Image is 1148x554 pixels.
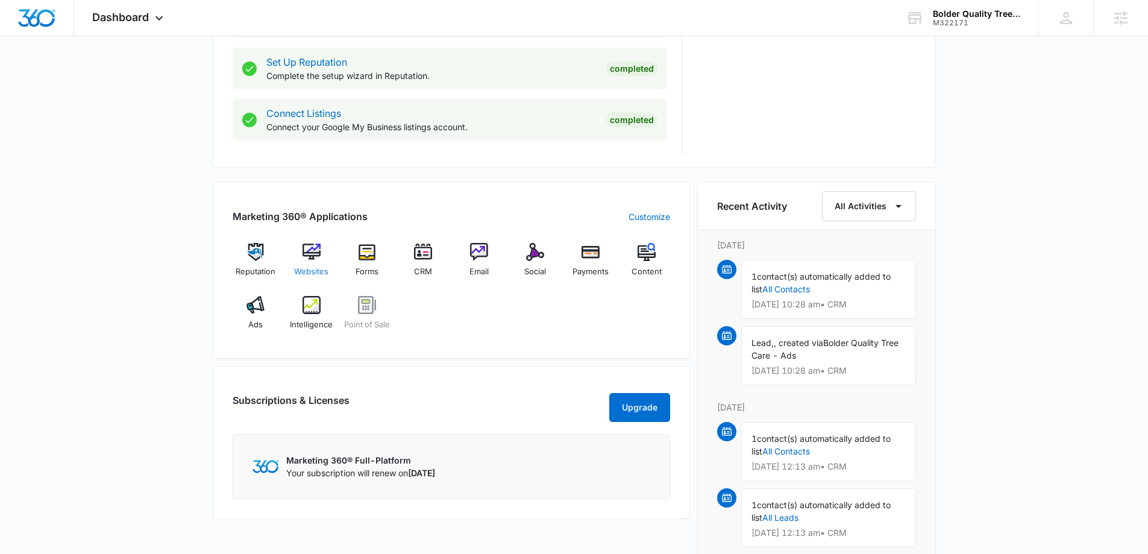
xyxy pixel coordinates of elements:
[248,319,263,331] span: Ads
[624,243,670,286] a: Content
[344,243,391,286] a: Forms
[762,512,798,523] a: All Leads
[266,107,341,119] a: Connect Listings
[751,338,774,348] span: Lead,
[344,296,391,339] a: Point of Sale
[92,11,149,24] span: Dashboard
[512,243,558,286] a: Social
[572,266,609,278] span: Payments
[751,338,899,360] span: Bolder Quality Tree Care - Ads
[344,319,390,331] span: Point of Sale
[266,69,597,82] p: Complete the setup wizard in Reputation.
[822,191,916,221] button: All Activities
[286,454,435,467] p: Marketing 360® Full-Platform
[233,243,279,286] a: Reputation
[751,500,891,523] span: contact(s) automatically added to list
[266,121,597,133] p: Connect your Google My Business listings account.
[762,446,810,456] a: All Contacts
[288,296,334,339] a: Intelligence
[606,61,657,76] div: Completed
[568,243,614,286] a: Payments
[774,338,823,348] span: , created via
[751,271,757,282] span: 1
[233,296,279,339] a: Ads
[356,266,378,278] span: Forms
[606,113,657,127] div: Completed
[456,243,503,286] a: Email
[717,199,787,213] h6: Recent Activity
[717,239,916,251] p: [DATE]
[751,271,891,294] span: contact(s) automatically added to list
[751,433,891,456] span: contact(s) automatically added to list
[400,243,447,286] a: CRM
[414,266,432,278] span: CRM
[408,468,435,478] span: [DATE]
[266,56,347,68] a: Set Up Reputation
[751,529,906,537] p: [DATE] 12:13 am • CRM
[469,266,489,278] span: Email
[751,300,906,309] p: [DATE] 10:28 am • CRM
[629,210,670,223] a: Customize
[294,266,328,278] span: Websites
[236,266,275,278] span: Reputation
[762,284,810,294] a: All Contacts
[288,243,334,286] a: Websites
[933,19,1021,27] div: account id
[933,9,1021,19] div: account name
[252,460,279,473] img: Marketing 360 Logo
[286,467,435,479] p: Your subscription will renew on
[233,209,368,224] h2: Marketing 360® Applications
[717,401,916,414] p: [DATE]
[751,462,906,471] p: [DATE] 12:13 am • CRM
[524,266,546,278] span: Social
[609,393,670,422] button: Upgrade
[751,367,906,375] p: [DATE] 10:28 am • CRM
[751,433,757,444] span: 1
[290,319,333,331] span: Intelligence
[751,500,757,510] span: 1
[233,393,350,417] h2: Subscriptions & Licenses
[632,266,662,278] span: Content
